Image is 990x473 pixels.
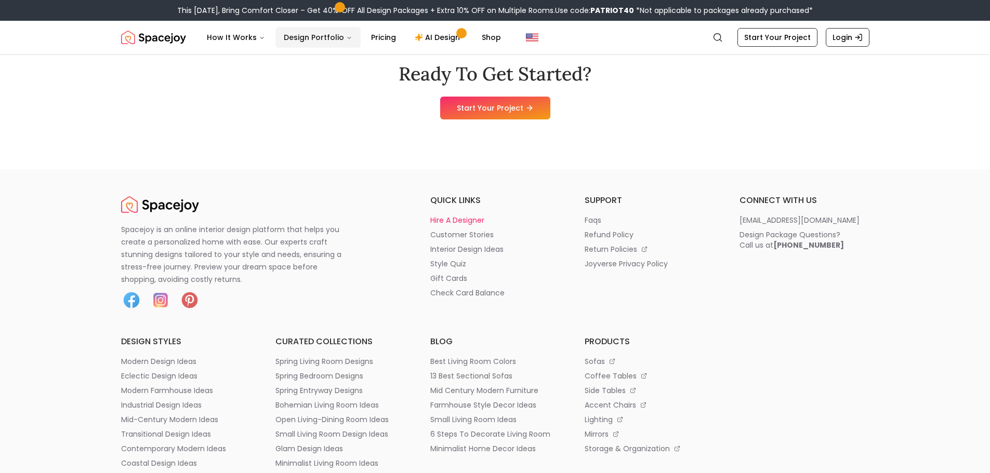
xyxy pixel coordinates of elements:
a: 13 best sectional sofas [430,371,560,381]
a: farmhouse style decor ideas [430,400,560,410]
p: faqs [585,215,601,225]
p: spring entryway designs [275,385,363,396]
a: style quiz [430,259,560,269]
a: refund policy [585,229,715,240]
p: small living room ideas [430,414,517,425]
button: How It Works [199,27,273,48]
p: [EMAIL_ADDRESS][DOMAIN_NAME] [740,215,860,225]
a: spring entryway designs [275,385,405,396]
p: coastal design ideas [121,458,197,468]
p: accent chairs [585,400,636,410]
h2: Ready To Get Started? [399,63,591,84]
img: Facebook icon [121,290,142,310]
p: coffee tables [585,371,637,381]
p: mid-century modern ideas [121,414,218,425]
img: Pinterest icon [179,290,200,310]
p: small living room design ideas [275,429,388,439]
p: return policies [585,244,637,254]
button: Design Portfolio [275,27,361,48]
h6: blog [430,335,560,348]
p: minimalist home decor ideas [430,443,536,454]
a: glam design ideas [275,443,405,454]
p: 6 steps to decorate living room [430,429,550,439]
p: Spacejoy is an online interior design platform that helps you create a personalized home with eas... [121,223,354,286]
a: gift cards [430,273,560,283]
a: mirrors [585,429,715,439]
p: transitional design ideas [121,429,211,439]
p: customer stories [430,229,494,240]
div: Design Package Questions? Call us at [740,229,844,250]
p: best living room colors [430,356,516,367]
h6: support [585,194,715,207]
p: check card balance [430,288,505,298]
a: transitional design ideas [121,429,251,439]
p: mirrors [585,429,609,439]
p: joyverse privacy policy [585,259,668,269]
a: storage & organization [585,443,715,454]
a: small living room ideas [430,414,560,425]
p: sofas [585,356,605,367]
a: contemporary modern ideas [121,443,251,454]
a: coastal design ideas [121,458,251,468]
div: This [DATE], Bring Comfort Closer – Get 40% OFF All Design Packages + Extra 10% OFF on Multiple R... [177,5,813,16]
img: Spacejoy Logo [121,194,199,215]
a: modern design ideas [121,356,251,367]
p: modern farmhouse ideas [121,385,213,396]
a: spring bedroom designs [275,371,405,381]
p: open living-dining room ideas [275,414,389,425]
a: return policies [585,244,715,254]
a: faqs [585,215,715,225]
h6: connect with us [740,194,869,207]
a: small living room design ideas [275,429,405,439]
a: Spacejoy [121,194,199,215]
a: [EMAIL_ADDRESS][DOMAIN_NAME] [740,215,869,225]
a: 6 steps to decorate living room [430,429,560,439]
a: open living-dining room ideas [275,414,405,425]
img: Spacejoy Logo [121,27,186,48]
a: spring living room designs [275,356,405,367]
a: Start Your Project [737,28,817,47]
img: United States [526,31,538,44]
nav: Main [199,27,509,48]
p: spring living room designs [275,356,373,367]
a: coffee tables [585,371,715,381]
p: style quiz [430,259,466,269]
p: eclectic design ideas [121,371,197,381]
h6: quick links [430,194,560,207]
p: gift cards [430,273,467,283]
p: 13 best sectional sofas [430,371,512,381]
h6: design styles [121,335,251,348]
a: eclectic design ideas [121,371,251,381]
p: industrial design ideas [121,400,202,410]
a: hire a designer [430,215,560,225]
p: spring bedroom designs [275,371,363,381]
a: minimalist living room ideas [275,458,405,468]
a: Spacejoy [121,27,186,48]
a: bohemian living room ideas [275,400,405,410]
a: AI Design [406,27,471,48]
a: lighting [585,414,715,425]
a: Design Package Questions?Call us at[PHONE_NUMBER] [740,229,869,250]
p: lighting [585,414,613,425]
p: glam design ideas [275,443,343,454]
p: storage & organization [585,443,670,454]
a: minimalist home decor ideas [430,443,560,454]
b: [PHONE_NUMBER] [773,240,844,250]
a: mid-century modern ideas [121,414,251,425]
a: modern farmhouse ideas [121,385,251,396]
p: interior design ideas [430,244,504,254]
img: Instagram icon [150,290,171,310]
p: bohemian living room ideas [275,400,379,410]
a: mid century modern furniture [430,385,560,396]
a: sofas [585,356,715,367]
a: industrial design ideas [121,400,251,410]
a: Start Your Project [440,97,550,119]
a: Shop [473,27,509,48]
p: side tables [585,385,626,396]
p: refund policy [585,229,633,240]
h6: products [585,335,715,348]
span: Use code: [555,5,634,16]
